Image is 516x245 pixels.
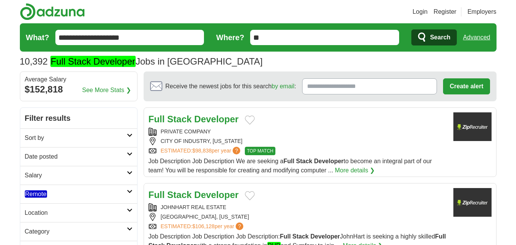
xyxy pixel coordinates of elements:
h2: Filter results [20,108,137,128]
img: Company logo [453,188,492,217]
strong: Full [149,114,165,124]
h2: Salary [25,171,127,180]
h2: Sort by [25,133,127,143]
span: Job Description Job Description We are seeking a to become an integral part of our team! You will... [149,158,432,174]
strong: Full [435,233,446,240]
span: ? [233,147,240,154]
button: Add to favorite jobs [245,191,255,200]
strong: Developer [311,233,340,240]
span: Receive the newest jobs for this search : [165,82,296,91]
em: Full Stack Developer [50,56,136,67]
span: ? [236,222,243,230]
img: Adzuna logo [20,3,85,20]
label: Where? [216,32,244,43]
a: Date posted [20,147,137,166]
label: What? [26,32,49,43]
a: Salary [20,166,137,185]
button: Add to favorite jobs [245,115,255,125]
div: Average Salary [25,76,133,83]
button: Create alert [443,78,490,94]
strong: Stack [293,233,309,240]
a: Full Stack Developer [149,190,239,200]
em: Remote [25,190,47,198]
a: Advanced [463,30,490,45]
strong: Developer [314,158,343,164]
a: See More Stats ❯ [82,86,131,95]
strong: Full [280,233,291,240]
img: Boston Private Bank & Trust Company logo [453,112,492,141]
span: Search [430,30,450,45]
a: PRIVATE COMPANY [161,128,211,135]
a: Employers [467,7,497,16]
button: Search [411,29,457,45]
a: More details ❯ [335,166,375,175]
a: Remote [20,185,137,203]
span: $98,838 [192,148,212,154]
a: Location [20,203,137,222]
a: Category [20,222,137,241]
div: $152,818 [25,83,133,96]
strong: Full [149,190,165,200]
a: ESTIMATED:$106,128per year? [161,222,245,230]
h1: Jobs in [GEOGRAPHIC_DATA] [20,56,263,67]
div: JOHNHART REAL ESTATE [149,203,447,211]
a: Sort by [20,128,137,147]
a: ESTIMATED:$98,838per year? [161,147,242,155]
span: $106,128 [192,223,214,229]
div: [GEOGRAPHIC_DATA], [US_STATE] [149,213,447,221]
strong: Full [283,158,294,164]
h2: Category [25,227,127,236]
h2: Date posted [25,152,127,161]
strong: Developer [194,114,239,124]
strong: Stack [167,114,192,124]
h2: Location [25,208,127,217]
strong: Developer [194,190,239,200]
strong: Stack [296,158,312,164]
a: Register [434,7,456,16]
a: by email [272,83,294,89]
span: 10,392 [20,55,48,68]
strong: Stack [167,190,192,200]
a: Full Stack Developer [149,114,239,124]
div: CITY OF INDUSTRY, [US_STATE] [149,137,447,145]
span: TOP MATCH [245,147,275,155]
a: Login [412,7,427,16]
